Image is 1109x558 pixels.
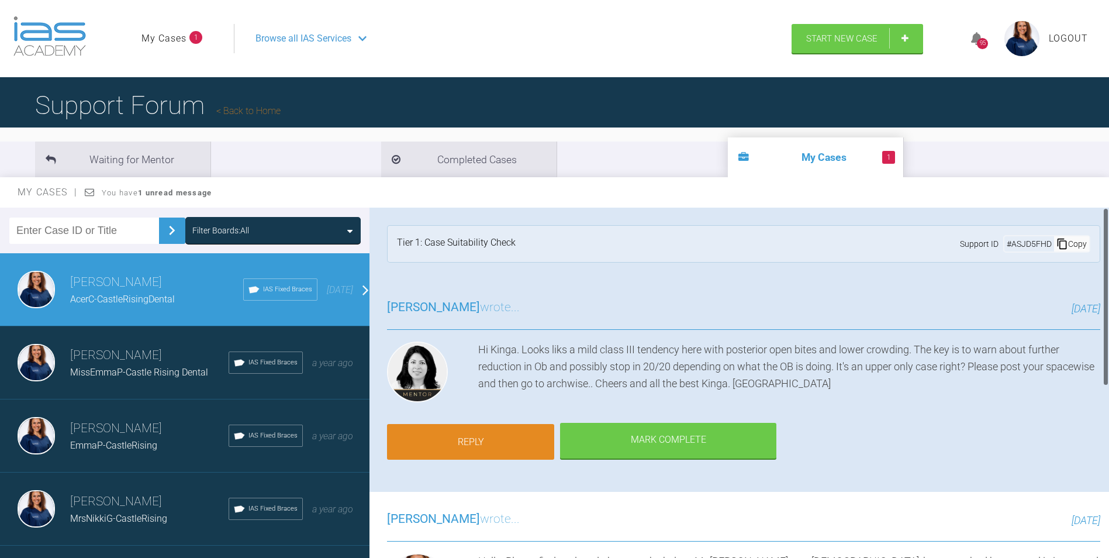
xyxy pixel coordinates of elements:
span: MrsNikkiG-CastleRising [70,513,167,524]
span: a year ago [312,357,353,368]
li: Waiting for Mentor [35,142,210,177]
span: IAS Fixed Braces [248,357,298,368]
span: My Cases [18,187,78,198]
h3: wrote... [387,298,520,318]
img: Kinga Maciejewska [18,344,55,381]
span: Start New Case [806,33,877,44]
span: AcerC-CastleRisingDental [70,294,175,305]
img: Hooria Olsen [387,342,448,402]
div: Hi Kinga. Looks liks a mild class III tendency here with posterior open bites and lower crowding.... [478,342,1100,407]
h3: [PERSON_NAME] [70,273,243,292]
div: Copy [1054,236,1089,252]
li: Completed Cases [381,142,557,177]
img: profile.png [1004,21,1039,56]
div: Tier 1: Case Suitability Check [397,235,516,253]
h3: [PERSON_NAME] [70,346,229,366]
h3: [PERSON_NAME] [70,419,229,439]
img: chevronRight.28bd32b0.svg [163,221,181,240]
span: You have [102,188,212,197]
span: 1 [882,151,895,164]
img: Kinga Maciejewska [18,490,55,528]
span: IAS Fixed Braces [248,430,298,441]
span: 1 [189,31,202,44]
li: My Cases [728,137,903,177]
span: [DATE] [1072,302,1100,315]
img: Kinga Maciejewska [18,417,55,454]
div: 95 [977,38,988,49]
h1: Support Forum [35,85,281,126]
input: Enter Case ID or Title [9,218,159,244]
div: Mark Complete [560,423,776,459]
div: # ASJD5FHD [1004,237,1054,250]
span: Support ID [960,237,999,250]
span: a year ago [312,504,353,515]
a: My Cases [141,31,186,46]
span: [DATE] [1072,514,1100,526]
span: IAS Fixed Braces [248,504,298,514]
a: Start New Case [792,24,923,53]
span: a year ago [312,430,353,442]
a: Back to Home [216,105,281,116]
span: Browse all IAS Services [255,31,351,46]
span: IAS Fixed Braces [263,284,312,295]
span: MissEmmaP-Castle Rising Dental [70,367,208,378]
strong: 1 unread message [138,188,212,197]
span: [PERSON_NAME] [387,300,480,314]
a: Logout [1049,31,1088,46]
img: Kinga Maciejewska [18,271,55,308]
h3: wrote... [387,509,520,529]
span: [DATE] [327,284,353,295]
h3: [PERSON_NAME] [70,492,229,512]
div: Filter Boards: All [192,224,249,237]
img: logo-light.3e3ef733.png [13,16,86,56]
span: [PERSON_NAME] [387,512,480,526]
span: EmmaP-CastleRising [70,440,157,451]
a: Reply [387,424,554,460]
